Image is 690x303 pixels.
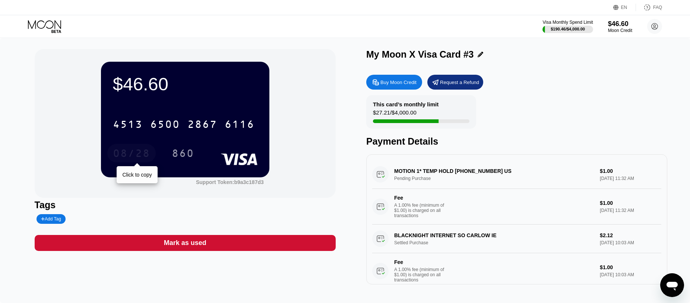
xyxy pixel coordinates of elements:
div: 860 [166,144,200,162]
div: $46.60Moon Credit [608,20,632,33]
div: EN [621,5,627,10]
div: $1.00 [600,264,661,270]
div: A 1.00% fee (minimum of $1.00) is charged on all transactions [394,267,450,283]
div: 860 [172,148,194,160]
div: Buy Moon Credit [380,79,417,86]
div: $46.60 [608,20,632,28]
div: FeeA 1.00% fee (minimum of $1.00) is charged on all transactions$1.00[DATE] 11:32 AM [372,189,661,225]
div: Support Token:b9a3c187d3 [196,179,264,185]
div: $1.00 [600,200,661,206]
div: 2867 [187,119,217,131]
div: Fee [394,259,446,265]
div: 08/28 [113,148,150,160]
div: Mark as used [164,239,206,247]
div: Add Tag [41,216,61,222]
div: EN [613,4,636,11]
div: $27.21 / $4,000.00 [373,109,417,119]
div: This card’s monthly limit [373,101,439,107]
div: [DATE] 11:32 AM [600,208,661,213]
div: FAQ [636,4,662,11]
div: $190.46 / $4,000.00 [551,27,585,31]
div: A 1.00% fee (minimum of $1.00) is charged on all transactions [394,203,450,218]
div: Payment Details [366,136,667,147]
div: FAQ [653,5,662,10]
div: Moon Credit [608,28,632,33]
div: Support Token: b9a3c187d3 [196,179,264,185]
div: 6500 [150,119,180,131]
div: Request a Refund [440,79,479,86]
div: 6116 [225,119,254,131]
div: Visa Monthly Spend Limit [542,20,593,25]
div: Visa Monthly Spend Limit$190.46/$4,000.00 [542,20,593,33]
div: [DATE] 10:03 AM [600,272,661,277]
div: Buy Moon Credit [366,75,422,90]
div: 4513650028676116 [108,115,259,133]
div: 4513 [113,119,143,131]
iframe: Schaltfläche zum Öffnen des Messaging-Fensters [660,273,684,297]
div: $46.60 [113,74,257,94]
div: Add Tag [37,214,66,224]
div: Request a Refund [427,75,483,90]
div: FeeA 1.00% fee (minimum of $1.00) is charged on all transactions$1.00[DATE] 10:03 AM [372,253,661,289]
div: Mark as used [35,235,336,251]
div: Tags [35,200,336,210]
div: Click to copy [122,172,152,178]
div: My Moon X Visa Card #3 [366,49,474,60]
div: 08/28 [107,144,156,162]
div: Fee [394,195,446,201]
